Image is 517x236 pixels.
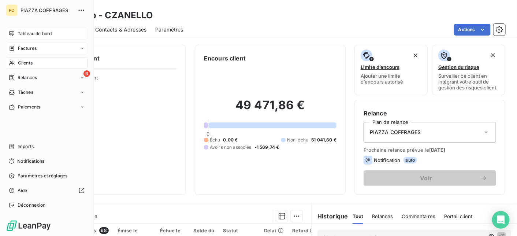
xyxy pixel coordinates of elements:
[372,175,480,181] span: Voir
[18,89,33,96] span: Tâches
[18,30,52,37] span: Tableau de bord
[429,147,446,153] span: [DATE]
[402,213,436,219] span: Commentaires
[444,213,472,219] span: Portail client
[160,228,181,233] div: Échue le
[353,213,364,219] span: Tout
[17,158,44,165] span: Notifications
[364,109,496,118] h6: Relance
[354,45,428,95] button: Limite d’encoursAjouter une limite d’encours autorisé
[364,170,496,186] button: Voir
[118,228,151,233] div: Émise le
[210,137,220,143] span: Échu
[18,202,46,209] span: Déconnexion
[492,211,510,229] div: Open Intercom Messenger
[364,147,496,153] span: Prochaine relance prévue le
[18,60,33,66] span: Clients
[311,137,336,143] span: 51 041,60 €
[155,26,183,33] span: Paramètres
[95,26,146,33] span: Contacts & Adresses
[293,228,316,233] div: Retard
[370,129,421,136] span: PIAZZA COFFRAGES
[18,187,27,194] span: Aide
[18,143,34,150] span: Imports
[374,157,401,163] span: Notification
[59,75,177,85] span: Propriétés Client
[438,73,499,91] span: Surveiller ce client en intégrant votre outil de gestion des risques client.
[361,73,421,85] span: Ajouter une limite d’encours autorisé
[204,54,246,63] h6: Encours client
[6,220,51,232] img: Logo LeanPay
[264,228,284,233] div: Délai
[6,185,88,196] a: Aide
[223,137,238,143] span: 0,00 €
[18,104,40,110] span: Paiements
[21,7,73,13] span: PIAZZA COFFRAGES
[189,228,215,233] div: Solde dû
[83,70,90,77] span: 6
[204,98,336,120] h2: 49 471,86 €
[6,4,18,16] div: PC
[64,9,153,22] h3: zanello - CZANELLO
[18,173,67,179] span: Paramètres et réglages
[223,228,255,233] div: Statut
[210,144,252,151] span: Avoirs non associés
[287,137,308,143] span: Non-échu
[438,64,479,70] span: Gestion du risque
[454,24,491,36] button: Actions
[44,54,177,63] h6: Informations client
[403,157,417,163] span: auto
[207,131,210,137] span: 0
[361,64,399,70] span: Limite d’encours
[18,45,37,52] span: Factures
[372,213,393,219] span: Relances
[432,45,505,95] button: Gestion du risqueSurveiller ce client en intégrant votre outil de gestion des risques client.
[312,212,348,221] h6: Historique
[99,227,109,234] span: 68
[18,74,37,81] span: Relances
[254,144,279,151] span: -1 569,74 €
